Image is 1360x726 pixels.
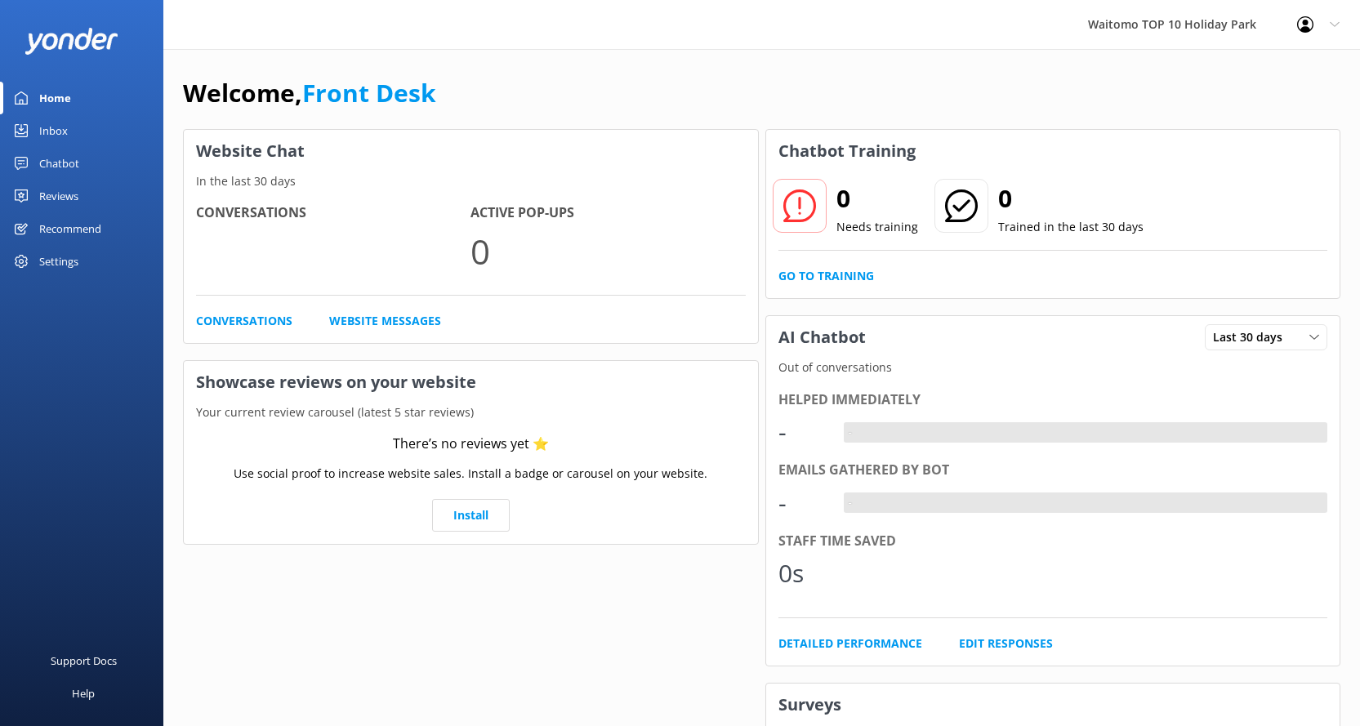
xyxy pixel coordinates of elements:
div: - [778,483,827,523]
div: Emails gathered by bot [778,460,1328,481]
a: Website Messages [329,312,441,330]
a: Conversations [196,312,292,330]
div: Staff time saved [778,531,1328,552]
div: Settings [39,245,78,278]
p: Trained in the last 30 days [998,218,1144,236]
h3: Chatbot Training [766,130,928,172]
div: Support Docs [51,644,117,677]
div: Recommend [39,212,101,245]
h3: Surveys [766,684,1340,726]
p: Needs training [836,218,918,236]
a: Detailed Performance [778,635,922,653]
h1: Welcome, [183,73,436,113]
div: 0s [778,554,827,593]
img: yonder-white-logo.png [25,28,118,55]
p: 0 [470,224,745,278]
h4: Active Pop-ups [470,203,745,224]
div: There’s no reviews yet ⭐ [393,434,549,455]
h2: 0 [836,179,918,218]
h3: Showcase reviews on your website [184,361,758,403]
div: Home [39,82,71,114]
span: Last 30 days [1213,328,1292,346]
a: Install [432,499,510,532]
a: Edit Responses [959,635,1053,653]
div: Help [72,677,95,710]
div: Chatbot [39,147,79,180]
p: Out of conversations [766,359,1340,376]
div: - [844,492,856,514]
div: - [778,412,827,452]
h2: 0 [998,179,1144,218]
p: Your current review carousel (latest 5 star reviews) [184,403,758,421]
div: - [844,422,856,443]
p: In the last 30 days [184,172,758,190]
div: Helped immediately [778,390,1328,411]
h4: Conversations [196,203,470,224]
p: Use social proof to increase website sales. Install a badge or carousel on your website. [234,465,707,483]
div: Reviews [39,180,78,212]
h3: Website Chat [184,130,758,172]
a: Front Desk [302,76,436,109]
a: Go to Training [778,267,874,285]
h3: AI Chatbot [766,316,878,359]
div: Inbox [39,114,68,147]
